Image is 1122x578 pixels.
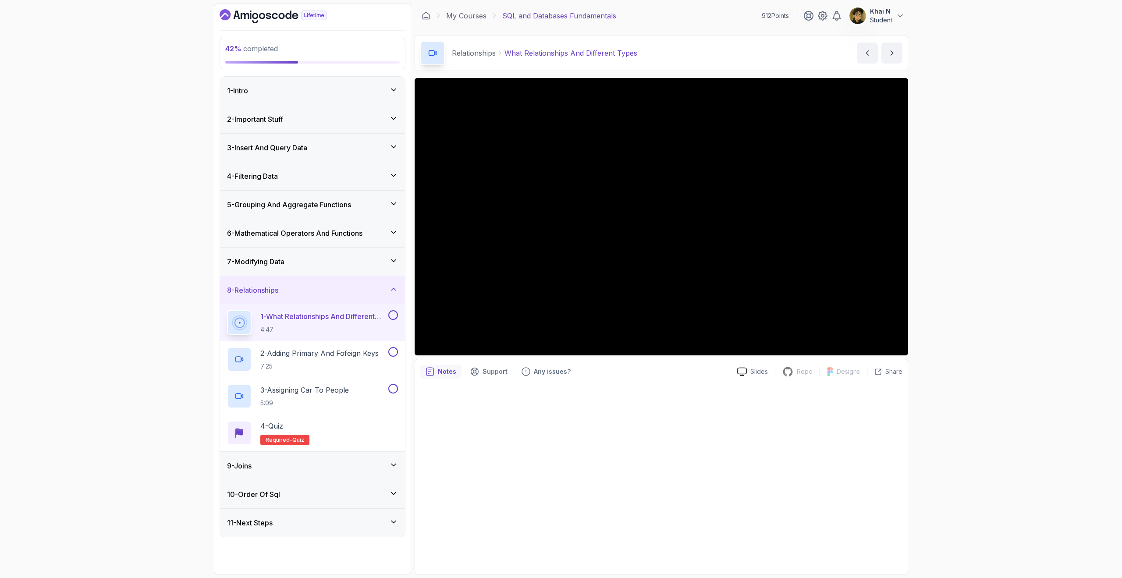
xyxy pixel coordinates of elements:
a: My Courses [446,11,486,21]
button: 6-Mathematical Operators And Functions [220,219,405,247]
p: Khai N [870,7,892,16]
iframe: 1 - What Relationships and Different Types [415,78,908,355]
a: Slides [730,367,775,376]
button: 4-QuizRequired-quiz [227,421,398,445]
h3: 3 - Insert And Query Data [227,142,307,153]
h3: 1 - Intro [227,85,248,96]
button: 4-Filtering Data [220,162,405,190]
button: 1-What Relationships And Different Types4:47 [227,310,398,335]
button: 3-Insert And Query Data [220,134,405,162]
button: 5-Grouping And Aggregate Functions [220,191,405,219]
p: 2 - Adding Primary And Fofeign Keys [260,348,379,358]
button: notes button [420,365,462,379]
h3: 9 - Joins [227,461,252,471]
button: 3-Assigning Car To People5:09 [227,384,398,408]
button: previous content [857,43,878,64]
span: quiz [292,436,304,443]
p: Support [483,367,508,376]
p: What Relationships And Different Types [504,48,637,58]
p: Repo [797,367,813,376]
img: user profile image [849,7,866,24]
a: Dashboard [422,11,430,20]
button: next content [881,43,902,64]
p: 1 - What Relationships And Different Types [260,311,387,322]
p: 7:25 [260,362,379,371]
p: Notes [438,367,456,376]
p: Designs [837,367,860,376]
h3: 11 - Next Steps [227,518,273,528]
p: SQL and Databases Fundamentals [502,11,616,21]
p: 4 - Quiz [260,421,283,431]
span: Required- [266,436,292,443]
button: Support button [465,365,513,379]
p: Share [885,367,902,376]
button: 9-Joins [220,452,405,480]
button: 7-Modifying Data [220,248,405,276]
p: 4:47 [260,325,387,334]
a: Dashboard [220,9,347,23]
p: Slides [750,367,768,376]
p: Any issues? [534,367,571,376]
h3: 7 - Modifying Data [227,256,284,267]
h3: 5 - Grouping And Aggregate Functions [227,199,351,210]
button: 1-Intro [220,77,405,105]
button: Feedback button [516,365,576,379]
p: 3 - Assigning Car To People [260,385,349,395]
button: 2-Important Stuff [220,105,405,133]
button: 11-Next Steps [220,509,405,537]
h3: 10 - Order Of Sql [227,489,280,500]
p: Student [870,16,892,25]
button: Share [867,367,902,376]
button: 8-Relationships [220,276,405,304]
span: 42 % [225,44,241,53]
p: 5:09 [260,399,349,408]
h3: 2 - Important Stuff [227,114,283,124]
span: completed [225,44,278,53]
h3: 6 - Mathematical Operators And Functions [227,228,362,238]
h3: 8 - Relationships [227,285,278,295]
button: user profile imageKhai NStudent [849,7,905,25]
h3: 4 - Filtering Data [227,171,278,181]
p: 912 Points [762,11,789,20]
p: Relationships [452,48,496,58]
button: 10-Order Of Sql [220,480,405,508]
button: 2-Adding Primary And Fofeign Keys7:25 [227,347,398,372]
